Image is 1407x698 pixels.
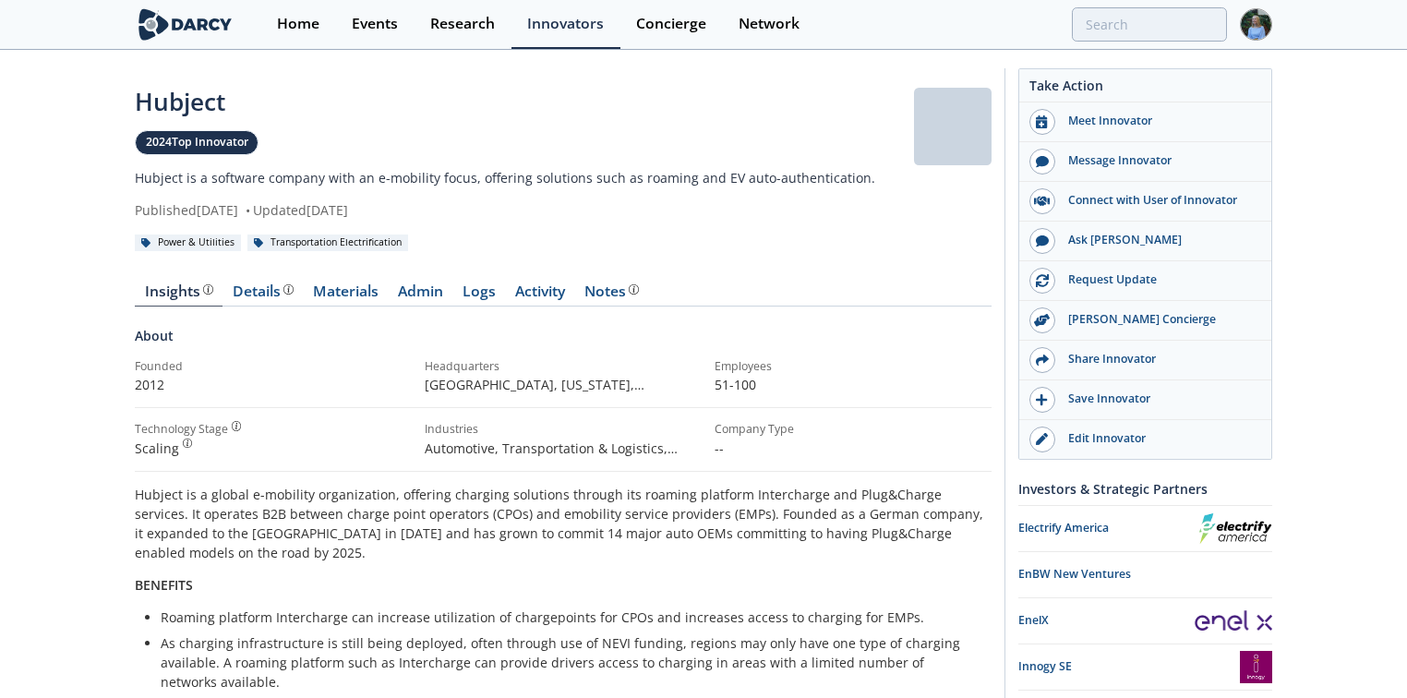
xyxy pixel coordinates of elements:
div: Concierge [636,17,706,31]
div: EnBW New Ventures [1018,566,1272,583]
img: logo-wide.svg [135,8,235,41]
div: Investors & Strategic Partners [1018,473,1272,505]
div: [PERSON_NAME] Concierge [1055,311,1262,328]
li: Roaming platform Intercharge can increase utilization of chargepoints for CPOs and increases acce... [161,608,979,627]
div: Research [430,17,495,31]
button: Save Innovator [1019,380,1271,420]
a: Notes [574,284,648,307]
a: Logs [452,284,505,307]
div: Transportation Electrification [247,235,408,251]
span: Automotive, Transportation & Logistics, Power & Utilities [425,439,678,476]
div: Employees [715,358,992,375]
a: Electrify America Electrify America [1018,512,1272,545]
a: Activity [505,284,574,307]
div: Take Action [1019,76,1271,102]
a: Details [222,284,303,307]
a: 2024Top Innovator [135,130,259,155]
img: Profile [1240,8,1272,41]
div: Home [277,17,319,31]
div: Notes [584,284,639,299]
img: information.svg [183,439,193,449]
span: • [242,201,253,219]
div: Request Update [1055,271,1262,288]
div: Details [233,284,294,299]
div: Message Innovator [1055,152,1262,169]
div: Ask [PERSON_NAME] [1055,232,1262,248]
div: Company Type [715,421,992,438]
img: information.svg [283,284,294,295]
p: [GEOGRAPHIC_DATA], [US_STATE] , [GEOGRAPHIC_DATA] [425,375,702,394]
div: Share Innovator [1055,351,1262,367]
div: Events [352,17,398,31]
div: Innovators [527,17,604,31]
img: information.svg [203,284,213,295]
div: Meet Innovator [1055,113,1262,129]
div: Industries [425,421,702,438]
p: Hubject is a software company with an e-mobility focus, offering solutions such as roaming and EV... [135,168,914,187]
a: EnBW New Ventures [1018,559,1272,591]
div: Innogy SE [1018,658,1240,675]
p: 51-100 [715,375,992,394]
p: 2012 [135,375,412,394]
div: Published [DATE] Updated [DATE] [135,200,914,220]
div: Insights [145,284,213,299]
div: Connect with User of Innovator [1055,192,1262,209]
p: Hubject is a global e-mobility organization, offering charging solutions through its roaming plat... [135,485,992,562]
div: Save Innovator [1055,391,1262,407]
a: Innogy SE Innogy SE [1018,651,1272,683]
img: Electrify America [1198,512,1272,545]
div: Technology Stage [135,421,228,438]
strong: BENEFITS [135,576,193,594]
div: Electrify America [1018,520,1198,536]
div: Headquarters [425,358,702,375]
a: Admin [388,284,452,307]
img: EnelX [1195,610,1272,630]
div: Scaling [135,439,412,458]
li: As charging infrastructure is still being deployed, often through use of NEVI funding, regions ma... [161,633,979,692]
div: EnelX [1018,612,1195,629]
img: information.svg [629,284,639,295]
a: EnelX EnelX [1018,605,1272,637]
div: Power & Utilities [135,235,241,251]
div: Edit Innovator [1055,430,1262,447]
div: Network [739,17,800,31]
a: Materials [303,284,388,307]
a: Edit Innovator [1019,420,1271,459]
input: Advanced Search [1072,7,1227,42]
div: Hubject [135,84,914,120]
img: information.svg [232,421,242,431]
p: -- [715,439,992,458]
div: About [135,326,992,358]
a: Insights [135,284,222,307]
img: Innogy SE [1240,651,1272,683]
div: Founded [135,358,412,375]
